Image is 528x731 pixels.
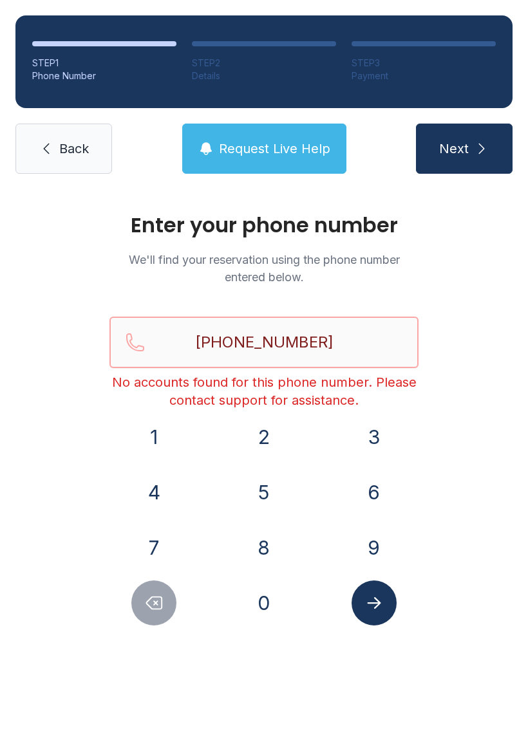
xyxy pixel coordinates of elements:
div: Phone Number [32,69,176,82]
button: 9 [352,525,397,570]
input: Reservation phone number [109,317,419,368]
div: No accounts found for this phone number. Please contact support for assistance. [109,373,419,409]
div: STEP 1 [32,57,176,69]
div: Details [192,69,336,82]
h1: Enter your phone number [109,215,419,236]
button: 0 [241,580,287,625]
button: 2 [241,414,287,459]
span: Next [439,140,469,158]
button: 1 [131,414,176,459]
button: Submit lookup form [352,580,397,625]
button: 6 [352,470,397,515]
button: Delete number [131,580,176,625]
span: Request Live Help [219,140,330,158]
span: Back [59,140,89,158]
button: 7 [131,525,176,570]
p: We'll find your reservation using the phone number entered below. [109,251,419,286]
button: 8 [241,525,287,570]
button: 3 [352,414,397,459]
div: STEP 3 [352,57,496,69]
div: Payment [352,69,496,82]
button: 4 [131,470,176,515]
div: STEP 2 [192,57,336,69]
button: 5 [241,470,287,515]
